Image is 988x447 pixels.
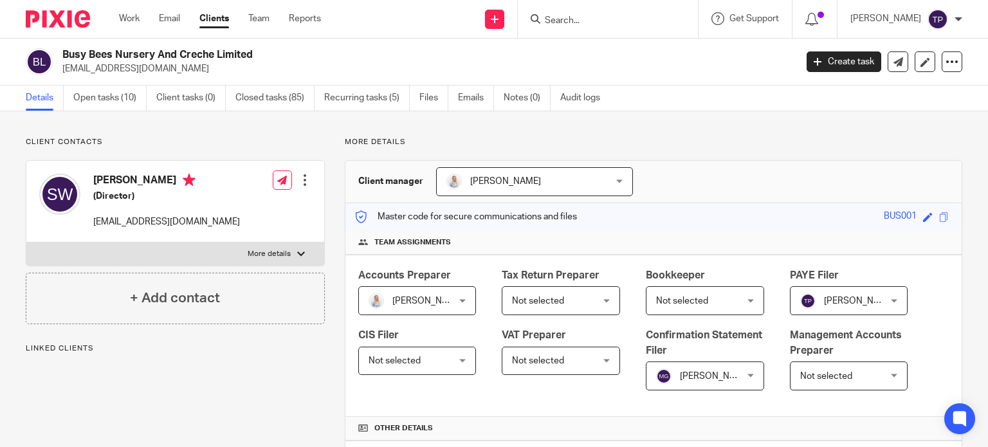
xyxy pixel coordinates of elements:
[199,12,229,25] a: Clients
[392,296,463,306] span: [PERSON_NAME]
[358,270,451,280] span: Accounts Preparer
[680,372,751,381] span: [PERSON_NAME]
[39,174,80,215] img: svg%3E
[800,293,816,309] img: svg%3E
[93,190,240,203] h5: (Director)
[544,15,659,27] input: Search
[800,372,852,381] span: Not selected
[26,137,325,147] p: Client contacts
[928,9,948,30] img: svg%3E
[512,356,564,365] span: Not selected
[26,86,64,111] a: Details
[790,270,839,280] span: PAYE Filer
[850,12,921,25] p: [PERSON_NAME]
[656,369,672,384] img: svg%3E
[656,296,708,306] span: Not selected
[470,177,541,186] span: [PERSON_NAME]
[93,174,240,190] h4: [PERSON_NAME]
[646,270,705,280] span: Bookkeeper
[248,12,270,25] a: Team
[345,137,962,147] p: More details
[374,423,433,433] span: Other details
[235,86,315,111] a: Closed tasks (85)
[26,48,53,75] img: svg%3E
[729,14,779,23] span: Get Support
[93,215,240,228] p: [EMAIL_ADDRESS][DOMAIN_NAME]
[512,296,564,306] span: Not selected
[62,62,787,75] p: [EMAIL_ADDRESS][DOMAIN_NAME]
[26,343,325,354] p: Linked clients
[73,86,147,111] a: Open tasks (10)
[358,330,399,340] span: CIS Filer
[156,86,226,111] a: Client tasks (0)
[884,210,917,224] div: BUS001
[324,86,410,111] a: Recurring tasks (5)
[807,51,881,72] a: Create task
[374,237,451,248] span: Team assignments
[790,330,902,355] span: Management Accounts Preparer
[560,86,610,111] a: Audit logs
[502,330,566,340] span: VAT Preparer
[458,86,494,111] a: Emails
[159,12,180,25] a: Email
[824,296,895,306] span: [PERSON_NAME]
[369,356,421,365] span: Not selected
[183,174,196,187] i: Primary
[358,175,423,188] h3: Client manager
[62,48,643,62] h2: Busy Bees Nursery And Creche Limited
[355,210,577,223] p: Master code for secure communications and files
[369,293,384,309] img: MC_T&CO_Headshots-25.jpg
[130,288,220,308] h4: + Add contact
[248,249,291,259] p: More details
[419,86,448,111] a: Files
[446,174,462,189] img: MC_T&CO_Headshots-25.jpg
[502,270,599,280] span: Tax Return Preparer
[646,330,762,355] span: Confirmation Statement Filer
[289,12,321,25] a: Reports
[504,86,551,111] a: Notes (0)
[119,12,140,25] a: Work
[26,10,90,28] img: Pixie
